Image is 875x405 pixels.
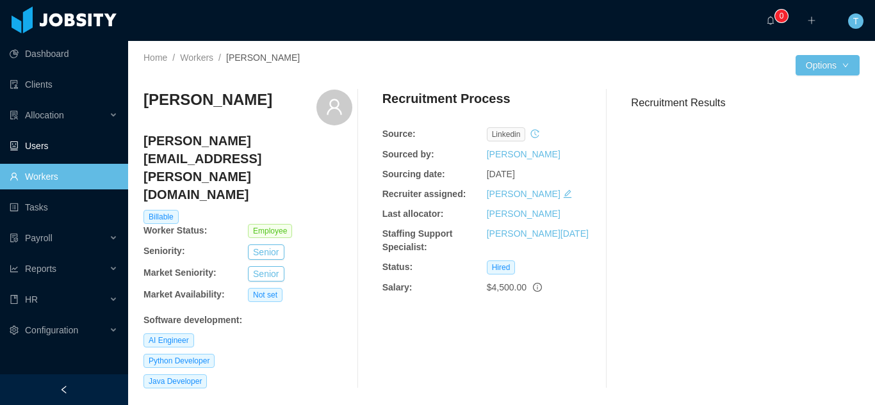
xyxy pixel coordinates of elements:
span: HR [25,294,38,305]
a: Home [143,52,167,63]
span: $4,500.00 [487,282,527,292]
span: Java Developer [143,374,207,388]
span: Employee [248,224,292,238]
b: Market Availability: [143,289,225,299]
b: Staffing Support Specialist: [382,228,453,252]
b: Seniority: [143,246,185,256]
span: Hired [487,260,516,274]
i: icon: file-protect [10,234,19,242]
i: icon: plus [807,16,816,25]
a: icon: profileTasks [10,195,118,220]
a: [PERSON_NAME] [487,209,560,219]
span: AI Engineer [143,333,194,347]
b: Source: [382,129,416,139]
sup: 0 [775,10,788,22]
i: icon: bell [766,16,775,25]
b: Worker Status: [143,225,207,235]
b: Recruiter assigned: [382,189,466,199]
span: [DATE] [487,169,515,179]
h3: [PERSON_NAME] [143,90,272,110]
b: Market Seniority: [143,267,217,278]
i: icon: line-chart [10,264,19,273]
i: icon: user [325,98,343,116]
h4: Recruitment Process [382,90,511,107]
i: icon: setting [10,326,19,335]
b: Sourcing date: [382,169,445,179]
a: icon: pie-chartDashboard [10,41,118,67]
span: / [218,52,221,63]
a: [PERSON_NAME][DATE] [487,228,589,239]
span: Payroll [25,233,53,243]
span: Not set [248,288,282,302]
span: Reports [25,264,56,274]
span: Configuration [25,325,78,335]
a: icon: userWorkers [10,164,118,189]
a: [PERSON_NAME] [487,149,560,159]
span: Python Developer [143,354,215,368]
i: icon: edit [563,189,572,198]
a: Workers [180,52,213,63]
b: Last allocator: [382,209,444,219]
span: linkedin [487,127,526,141]
i: icon: solution [10,111,19,120]
button: Senior [248,244,284,260]
button: Senior [248,266,284,282]
a: [PERSON_NAME] [487,189,560,199]
h4: [PERSON_NAME][EMAIL_ADDRESS][PERSON_NAME][DOMAIN_NAME] [143,132,352,203]
h3: Recruitment Results [631,95,860,111]
span: Allocation [25,110,64,120]
span: Billable [143,210,179,224]
i: icon: history [530,129,539,138]
a: icon: auditClients [10,72,118,97]
b: Sourced by: [382,149,434,159]
a: icon: robotUsers [10,133,118,159]
b: Status: [382,262,413,272]
b: Salary: [382,282,413,292]
b: Software development : [143,315,242,325]
i: icon: book [10,295,19,304]
span: T [853,13,859,29]
button: Optionsicon: down [796,55,860,75]
span: info-circle [533,283,542,292]
span: / [172,52,175,63]
span: [PERSON_NAME] [226,52,300,63]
